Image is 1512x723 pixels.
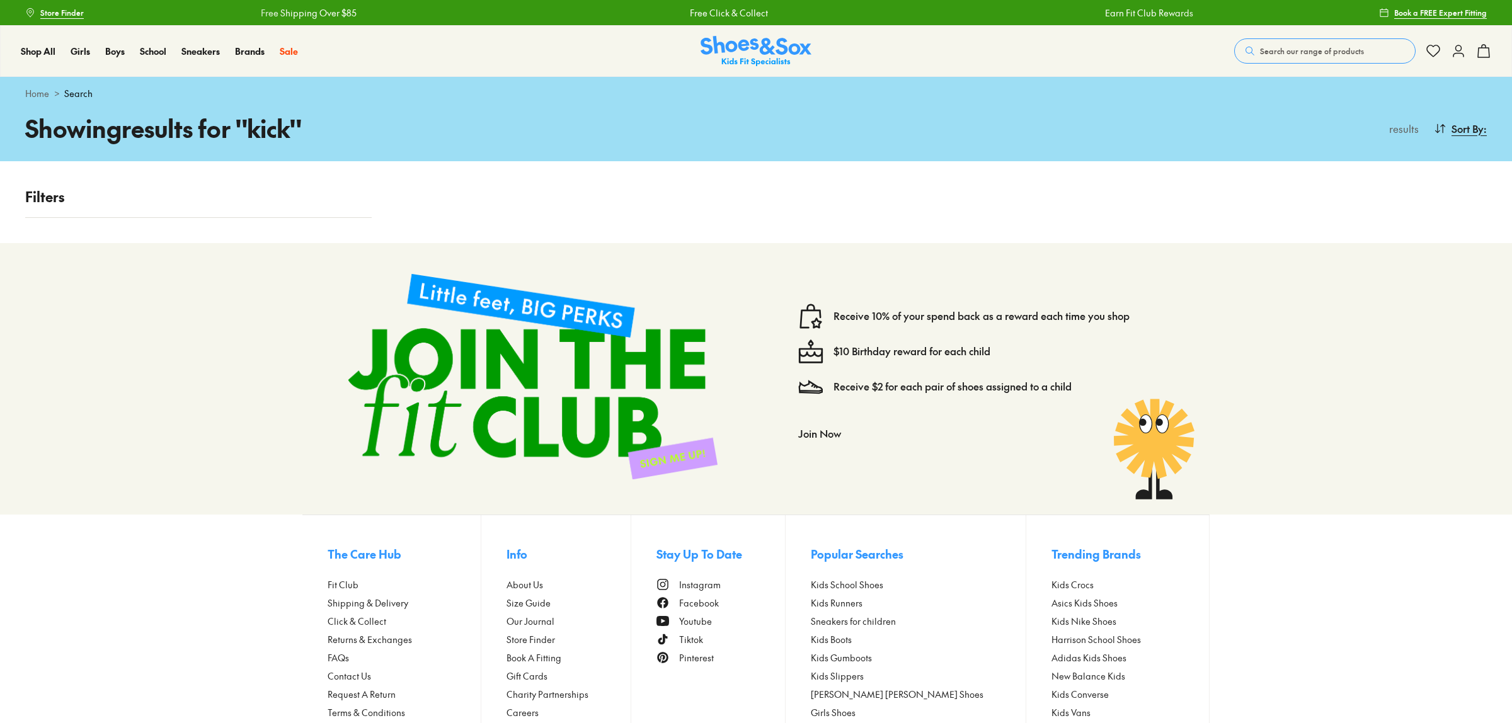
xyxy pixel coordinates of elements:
[1051,706,1091,719] span: Kids Vans
[833,344,990,358] a: $10 Birthday reward for each child
[328,596,481,610] a: Shipping & Delivery
[811,615,896,628] span: Sneakers for children
[656,596,785,610] a: Facebook
[328,253,738,499] img: sign-up-footer.png
[1051,669,1125,683] span: New Balance Kids
[328,688,481,701] a: Request A Return
[1051,615,1184,628] a: Kids Nike Shoes
[25,110,756,146] h1: Showing results for " kick "
[328,651,481,664] a: FAQs
[833,380,1072,394] a: Receive $2 for each pair of shoes assigned to a child
[280,45,298,57] span: Sale
[679,578,721,591] span: Instagram
[25,87,1487,100] div: >
[235,45,265,58] a: Brands
[328,706,481,719] a: Terms & Conditions
[507,615,631,628] a: Our Journal
[328,633,412,646] span: Returns & Exchanges
[328,669,481,683] a: Contact Us
[679,633,703,646] span: Tiktok
[811,651,872,664] span: Kids Gumboots
[105,45,125,58] a: Boys
[811,578,883,591] span: Kids School Shoes
[328,540,481,568] button: The Care Hub
[798,304,823,329] img: vector1.svg
[811,706,856,719] span: Girls Shoes
[701,36,811,67] img: SNS_Logo_Responsive.svg
[181,45,220,58] a: Sneakers
[140,45,166,58] a: School
[798,419,841,447] button: Join Now
[1051,688,1184,701] a: Kids Converse
[507,578,631,591] a: About Us
[679,596,719,610] span: Facebook
[507,540,631,568] button: Info
[1452,121,1484,136] span: Sort By
[1051,596,1118,610] span: Asics Kids Shoes
[260,6,356,20] a: Free Shipping Over $85
[1051,615,1116,628] span: Kids Nike Shoes
[105,45,125,57] span: Boys
[1260,45,1364,57] span: Search our range of products
[507,688,588,701] span: Charity Partnerships
[507,633,555,646] span: Store Finder
[1379,1,1487,24] a: Book a FREE Expert Fitting
[507,706,631,719] a: Careers
[1384,121,1419,136] p: results
[656,651,785,664] a: Pinterest
[71,45,90,57] span: Girls
[1051,669,1184,683] a: New Balance Kids
[507,633,631,646] a: Store Finder
[1051,651,1184,664] a: Adidas Kids Shoes
[71,45,90,58] a: Girls
[507,669,547,683] span: Gift Cards
[1234,38,1416,64] button: Search our range of products
[507,669,631,683] a: Gift Cards
[811,633,1026,646] a: Kids Boots
[1051,578,1184,591] a: Kids Crocs
[328,578,481,591] a: Fit Club
[328,578,358,591] span: Fit Club
[656,540,785,568] button: Stay Up To Date
[1051,578,1094,591] span: Kids Crocs
[1484,121,1487,136] span: :
[1051,596,1184,610] a: Asics Kids Shoes
[656,578,785,591] a: Instagram
[656,545,742,562] span: Stay Up To Date
[328,651,349,664] span: FAQs
[328,615,386,628] span: Click & Collect
[507,596,551,610] span: Size Guide
[328,596,408,610] span: Shipping & Delivery
[140,45,166,57] span: School
[40,7,84,18] span: Store Finder
[181,45,220,57] span: Sneakers
[328,615,481,628] a: Click & Collect
[25,87,49,100] a: Home
[507,688,631,701] a: Charity Partnerships
[811,688,1026,701] a: [PERSON_NAME] [PERSON_NAME] Shoes
[811,545,903,562] span: Popular Searches
[1051,706,1184,719] a: Kids Vans
[833,309,1130,323] a: Receive 10% of your spend back as a reward each time you shop
[328,633,481,646] a: Returns & Exchanges
[811,596,862,610] span: Kids Runners
[507,651,561,664] span: Book A Fitting
[1051,688,1109,701] span: Kids Converse
[798,339,823,364] img: cake--candle-birthday-event-special-sweet-cake-bake.svg
[1434,115,1487,142] button: Sort By:
[21,45,55,58] a: Shop All
[21,45,55,57] span: Shop All
[811,706,1026,719] a: Girls Shoes
[811,688,983,701] span: [PERSON_NAME] [PERSON_NAME] Shoes
[328,669,371,683] span: Contact Us
[328,688,396,701] span: Request A Return
[656,633,785,646] a: Tiktok
[507,578,543,591] span: About Us
[507,651,631,664] a: Book A Fitting
[1051,633,1141,646] span: Harrison School Shoes
[811,578,1026,591] a: Kids School Shoes
[64,87,93,100] span: Search
[507,615,554,628] span: Our Journal
[1051,651,1126,664] span: Adidas Kids Shoes
[689,6,767,20] a: Free Click & Collect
